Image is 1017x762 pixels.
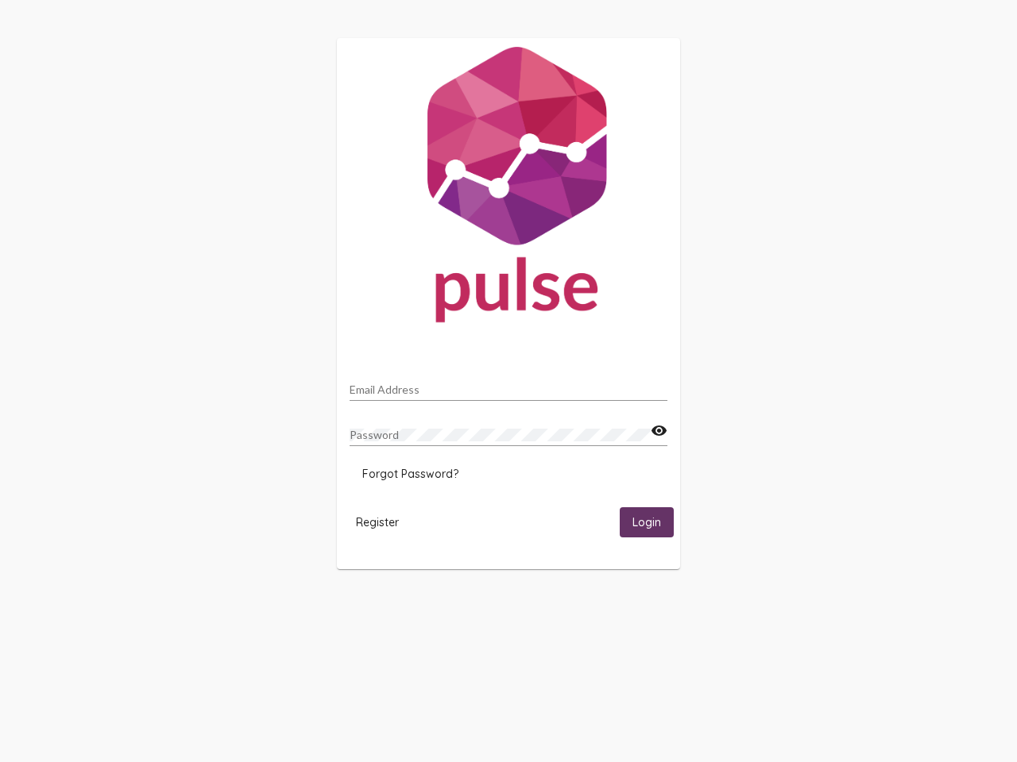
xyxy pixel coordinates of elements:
[356,515,399,529] span: Register
[350,460,471,488] button: Forgot Password?
[343,507,412,537] button: Register
[651,421,667,441] mat-icon: visibility
[620,507,674,537] button: Login
[337,38,680,338] img: Pulse For Good Logo
[362,467,458,481] span: Forgot Password?
[632,516,661,530] span: Login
